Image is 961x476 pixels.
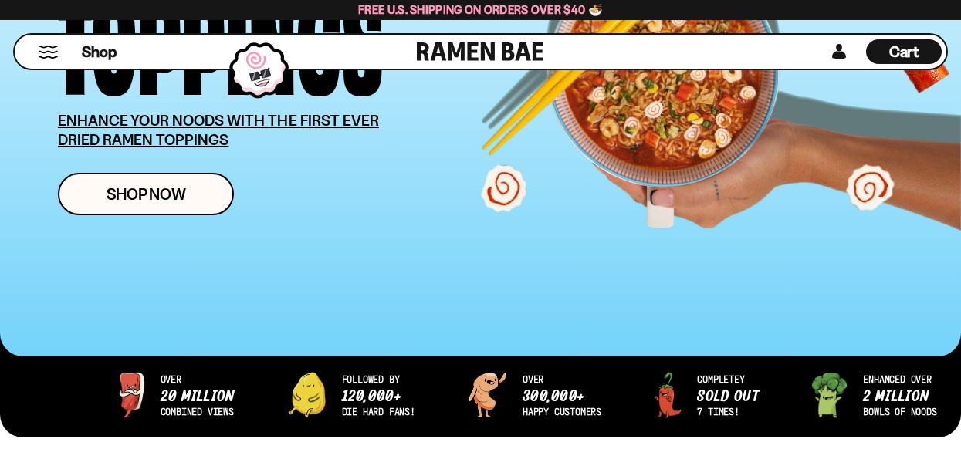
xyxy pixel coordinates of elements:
[58,173,234,215] a: Shop Now
[58,111,379,149] u: ENHANCE YOUR NOODS WITH THE FIRST EVER DRIED RAMEN TOPPINGS
[38,46,59,59] button: Mobile Menu Trigger
[82,39,117,64] a: Shop
[889,42,919,61] span: Cart
[358,2,603,17] span: Free U.S. Shipping on Orders over $40 🍜
[866,35,942,69] div: Cart
[82,42,117,62] span: Shop
[107,186,186,202] span: Shop Now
